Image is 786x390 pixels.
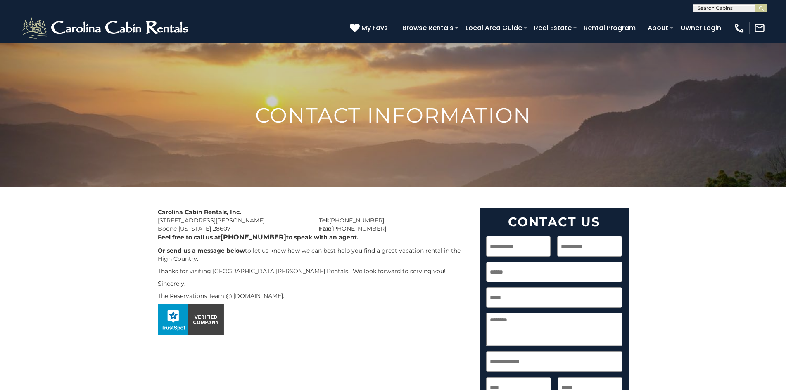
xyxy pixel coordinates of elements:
[579,21,640,35] a: Rental Program
[158,234,221,241] b: Feel free to call us at
[152,208,313,233] div: [STREET_ADDRESS][PERSON_NAME] Boone [US_STATE] 28607
[361,23,388,33] span: My Favs
[158,247,245,254] b: Or send us a message below
[221,233,286,241] b: [PHONE_NUMBER]
[644,21,672,35] a: About
[486,214,622,229] h2: Contact Us
[398,21,458,35] a: Browse Rentals
[461,21,526,35] a: Local Area Guide
[319,217,329,224] strong: Tel:
[158,246,468,263] p: to let us know how we can best help you find a great vacation rental in the High Country.
[158,279,468,288] p: Sincerely,
[530,21,576,35] a: Real Estate
[350,23,390,33] a: My Favs
[21,16,192,40] img: White-1-2.png
[754,22,765,34] img: mail-regular-white.png
[319,225,331,232] strong: Fax:
[158,208,241,216] strong: Carolina Cabin Rentals, Inc.
[158,267,468,275] p: Thanks for visiting [GEOGRAPHIC_DATA][PERSON_NAME] Rentals. We look forward to serving you!
[676,21,725,35] a: Owner Login
[158,292,468,300] p: The Reservations Team @ [DOMAIN_NAME].
[158,304,224,335] img: seal_horizontal.png
[734,22,745,34] img: phone-regular-white.png
[313,208,474,233] div: [PHONE_NUMBER] [PHONE_NUMBER]
[286,234,359,241] b: to speak with an agent.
